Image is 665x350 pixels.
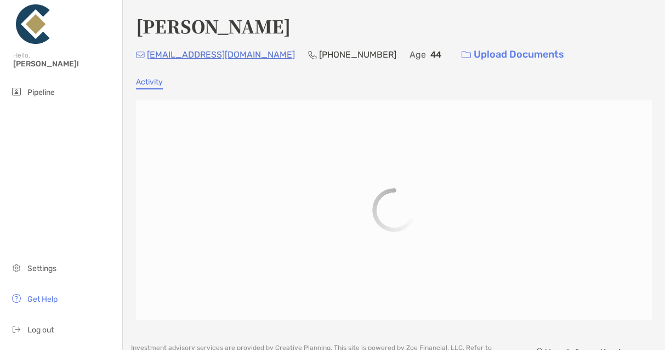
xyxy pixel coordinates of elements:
a: Upload Documents [454,43,571,66]
p: [EMAIL_ADDRESS][DOMAIN_NAME] [147,48,295,61]
a: Activity [136,77,163,89]
span: Get Help [27,295,58,304]
img: settings icon [10,261,23,274]
img: Email Icon [136,52,145,58]
span: Log out [27,325,54,335]
h4: [PERSON_NAME] [136,13,291,38]
span: [PERSON_NAME]! [13,59,116,69]
img: logout icon [10,323,23,336]
img: Zoe Logo [13,4,53,44]
img: get-help icon [10,292,23,305]
img: pipeline icon [10,85,23,98]
p: [PHONE_NUMBER] [319,48,396,61]
img: button icon [462,51,471,59]
span: Pipeline [27,88,55,97]
img: Phone Icon [308,50,317,59]
p: 44 [430,48,441,61]
p: Age [410,48,426,61]
span: Settings [27,264,56,273]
